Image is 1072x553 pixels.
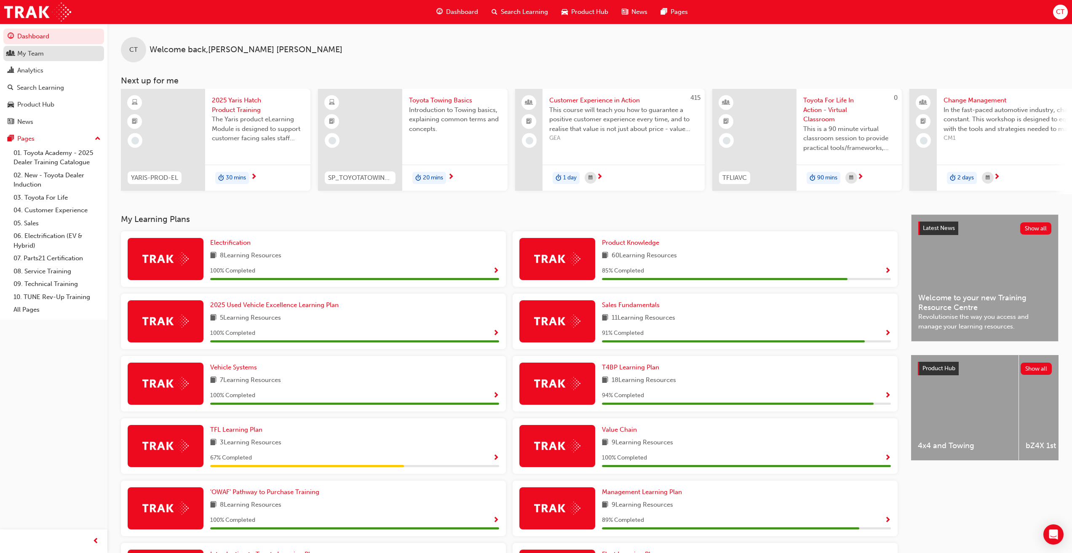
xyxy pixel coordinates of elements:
[446,7,478,17] span: Dashboard
[918,222,1051,235] a: Latest NewsShow all
[722,173,747,183] span: TFLIAVC
[218,173,224,184] span: duration-icon
[549,105,698,134] span: This course will teach you how to guarantee a positive customer experience every time, and to rea...
[210,363,257,371] span: Vehicle Systems
[10,217,104,230] a: 05. Sales
[251,174,257,181] span: next-icon
[210,301,339,309] span: 2025 Used Vehicle Excellence Learning Plan
[220,251,281,261] span: 8 Learning Resources
[3,131,104,147] button: Pages
[210,239,251,246] span: Electrification
[493,266,499,276] button: Show Progress
[1053,5,1068,19] button: CT
[485,3,555,21] a: search-iconSearch Learning
[534,315,580,328] img: Trak
[8,118,14,126] span: news-icon
[534,252,580,265] img: Trak
[10,230,104,252] a: 06. Electrification (EV & Hybrid)
[885,392,891,400] span: Show Progress
[885,515,891,526] button: Show Progress
[220,375,281,386] span: 7 Learning Resources
[129,45,138,55] span: CT
[8,33,14,40] span: guage-icon
[493,453,499,463] button: Show Progress
[654,3,695,21] a: pages-iconPages
[210,391,255,401] span: 100 % Completed
[602,300,663,310] a: Sales Fundamentals
[918,441,1012,451] span: 4x4 and Towing
[602,453,647,463] span: 100 % Completed
[318,89,508,191] a: SP_TOYOTATOWING_0424Toyota Towing BasicsIntroduction to Towing basics, explaining common terms an...
[712,89,902,191] a: 0TFLIAVCToyota For Life In Action - Virtual ClassroomThis is a 90 minute virtual classroom sessio...
[329,137,336,144] span: learningRecordVerb_NONE-icon
[150,45,342,55] span: Welcome back , [PERSON_NAME] [PERSON_NAME]
[612,313,675,323] span: 11 Learning Resources
[409,96,501,105] span: Toyota Towing Basics
[602,363,659,371] span: T4BP Learning Plan
[430,3,485,21] a: guage-iconDashboard
[803,124,895,153] span: This is a 90 minute virtual classroom session to provide practical tools/frameworks, behaviours a...
[515,89,705,191] a: 415Customer Experience in ActionThis course will teach you how to guarantee a positive customer e...
[918,312,1051,331] span: Revolutionise the way you access and manage your learning resources.
[8,50,14,58] span: people-icon
[3,29,104,44] a: Dashboard
[93,536,99,547] span: prev-icon
[493,330,499,337] span: Show Progress
[534,439,580,452] img: Trak
[210,488,319,496] span: 'OWAF' Pathway to Purchase Training
[10,303,104,316] a: All Pages
[986,173,990,183] span: calendar-icon
[4,3,71,21] img: Trak
[501,7,548,17] span: Search Learning
[549,134,698,143] span: GEA
[920,137,928,144] span: learningRecordVerb_NONE-icon
[885,266,891,276] button: Show Progress
[602,239,659,246] span: Product Knowledge
[10,291,104,304] a: 10. TUNE Rev-Up Training
[8,135,14,143] span: pages-icon
[923,224,955,232] span: Latest News
[571,7,608,17] span: Product Hub
[212,115,304,143] span: The Yaris product eLearning Module is designed to support customer facing sales staff with introd...
[493,392,499,400] span: Show Progress
[121,214,898,224] h3: My Learning Plans
[10,278,104,291] a: 09. Technical Training
[602,425,640,435] a: Value Chain
[1056,7,1064,17] span: CT
[210,425,266,435] a: TFL Learning Plan
[132,97,138,108] span: learningResourceType_ELEARNING-icon
[549,96,698,105] span: Customer Experience in Action
[534,502,580,515] img: Trak
[885,390,891,401] button: Show Progress
[142,502,189,515] img: Trak
[602,488,682,496] span: Management Learning Plan
[3,63,104,78] a: Analytics
[210,453,252,463] span: 67 % Completed
[8,101,14,109] span: car-icon
[121,89,310,191] a: YARIS-PROD-EL2025 Yaris Hatch Product TrainingThe Yaris product eLearning Module is designed to s...
[849,173,853,183] span: calendar-icon
[142,439,189,452] img: Trak
[17,83,64,93] div: Search Learning
[415,173,421,184] span: duration-icon
[857,174,863,181] span: next-icon
[142,315,189,328] img: Trak
[918,362,1052,375] a: Product HubShow all
[612,375,676,386] span: 18 Learning Resources
[3,97,104,112] a: Product Hub
[534,377,580,390] img: Trak
[602,375,608,386] span: book-icon
[602,329,644,338] span: 91 % Completed
[220,438,281,448] span: 3 Learning Resources
[561,7,568,17] span: car-icon
[142,252,189,265] img: Trak
[220,500,281,510] span: 8 Learning Resources
[631,7,647,17] span: News
[17,134,35,144] div: Pages
[1043,524,1064,545] div: Open Intercom Messenger
[131,137,139,144] span: learningRecordVerb_NONE-icon
[596,174,603,181] span: next-icon
[226,173,246,183] span: 30 mins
